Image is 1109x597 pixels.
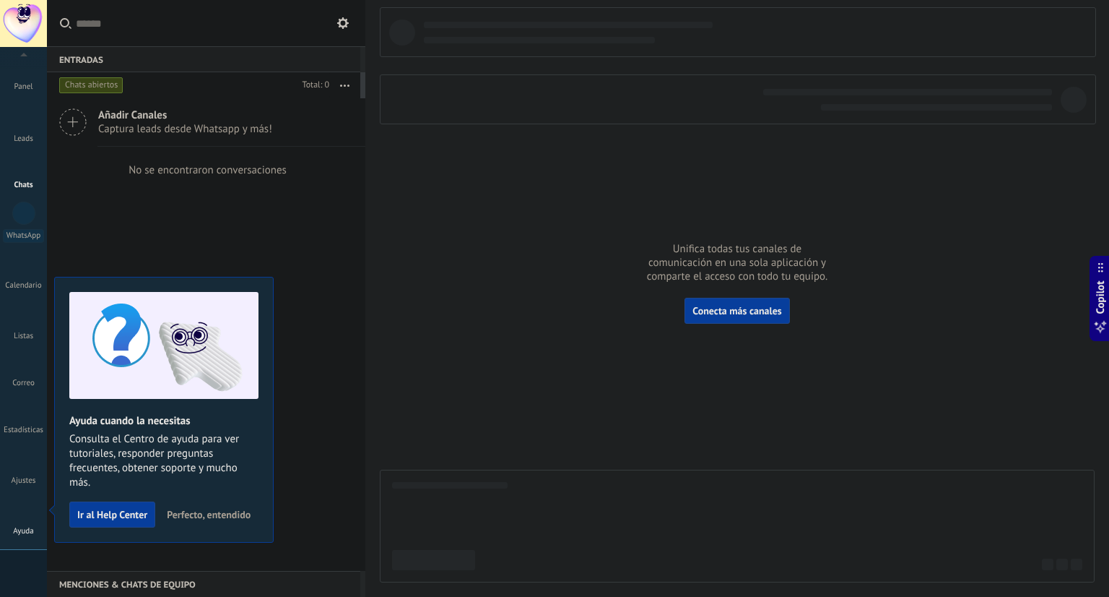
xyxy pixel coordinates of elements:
[160,504,257,525] button: Perfecto, entendido
[3,379,45,388] div: Correo
[3,181,45,190] div: Chats
[3,281,45,291] div: Calendario
[3,332,45,341] div: Listas
[3,229,44,243] div: WhatsApp
[47,46,360,72] div: Entradas
[23,38,35,49] img: website_grey.svg
[3,134,45,144] div: Leads
[329,72,360,98] button: Más
[69,502,155,528] button: Ir al Help Center
[3,82,45,92] div: Panel
[167,510,251,520] span: Perfecto, entendido
[76,85,110,95] div: Dominio
[60,84,71,95] img: tab_domain_overview_orange.svg
[129,163,287,177] div: No se encontraron conversaciones
[69,432,258,490] span: Consulta el Centro de ayuda para ver tutoriales, responder preguntas frecuentes, obtener soporte ...
[692,304,781,317] span: Conecta más canales
[3,476,45,486] div: Ajustes
[23,23,35,35] img: logo_orange.svg
[77,510,147,520] span: Ir al Help Center
[684,298,789,324] button: Conecta más canales
[59,77,123,94] div: Chats abiertos
[98,108,272,122] span: Añadir Canales
[40,23,71,35] div: v 4.0.25
[154,84,165,95] img: tab_keywords_by_traffic_grey.svg
[170,85,230,95] div: Palabras clave
[69,414,258,428] h2: Ayuda cuando la necesitas
[297,78,329,93] div: Total: 0
[1093,281,1108,314] span: Copilot
[38,38,162,49] div: Dominio: [DOMAIN_NAME]
[3,426,45,435] div: Estadísticas
[3,527,45,536] div: Ayuda
[47,571,360,597] div: Menciones & Chats de equipo
[98,122,272,136] span: Captura leads desde Whatsapp y más!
